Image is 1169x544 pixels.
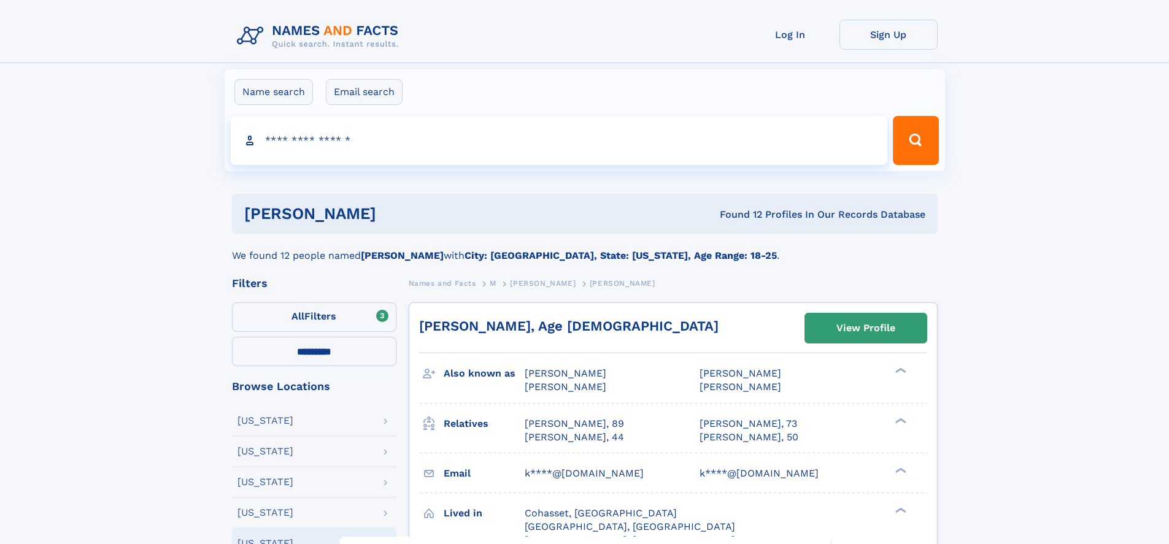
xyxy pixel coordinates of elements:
[805,313,927,343] a: View Profile
[232,302,396,332] label: Filters
[836,314,895,342] div: View Profile
[510,275,576,291] a: [PERSON_NAME]
[237,416,293,426] div: [US_STATE]
[465,250,777,261] b: City: [GEOGRAPHIC_DATA], State: [US_STATE], Age Range: 18-25
[548,208,925,221] div: Found 12 Profiles In Our Records Database
[525,507,677,519] span: Cohasset, [GEOGRAPHIC_DATA]
[839,20,938,50] a: Sign Up
[892,367,907,375] div: ❯
[237,477,293,487] div: [US_STATE]
[326,79,403,105] label: Email search
[700,367,781,379] span: [PERSON_NAME]
[234,79,313,105] label: Name search
[291,310,304,322] span: All
[232,20,409,53] img: Logo Names and Facts
[525,521,735,532] span: [GEOGRAPHIC_DATA], [GEOGRAPHIC_DATA]
[741,20,839,50] a: Log In
[892,466,907,474] div: ❯
[525,367,606,379] span: [PERSON_NAME]
[525,431,624,444] a: [PERSON_NAME], 44
[525,417,624,431] a: [PERSON_NAME], 89
[700,431,798,444] a: [PERSON_NAME], 50
[490,279,496,288] span: M
[510,279,576,288] span: [PERSON_NAME]
[444,503,525,524] h3: Lived in
[419,318,719,334] a: [PERSON_NAME], Age [DEMOGRAPHIC_DATA]
[361,250,444,261] b: [PERSON_NAME]
[409,275,476,291] a: Names and Facts
[444,363,525,384] h3: Also known as
[490,275,496,291] a: M
[893,116,938,165] button: Search Button
[892,416,907,424] div: ❯
[244,206,548,221] h1: [PERSON_NAME]
[590,279,655,288] span: [PERSON_NAME]
[700,381,781,393] span: [PERSON_NAME]
[232,381,396,392] div: Browse Locations
[232,234,938,263] div: We found 12 people named with .
[892,506,907,514] div: ❯
[232,278,396,289] div: Filters
[444,413,525,434] h3: Relatives
[700,417,797,431] a: [PERSON_NAME], 73
[444,463,525,484] h3: Email
[237,446,293,456] div: [US_STATE]
[231,116,888,165] input: search input
[237,508,293,518] div: [US_STATE]
[525,381,606,393] span: [PERSON_NAME]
